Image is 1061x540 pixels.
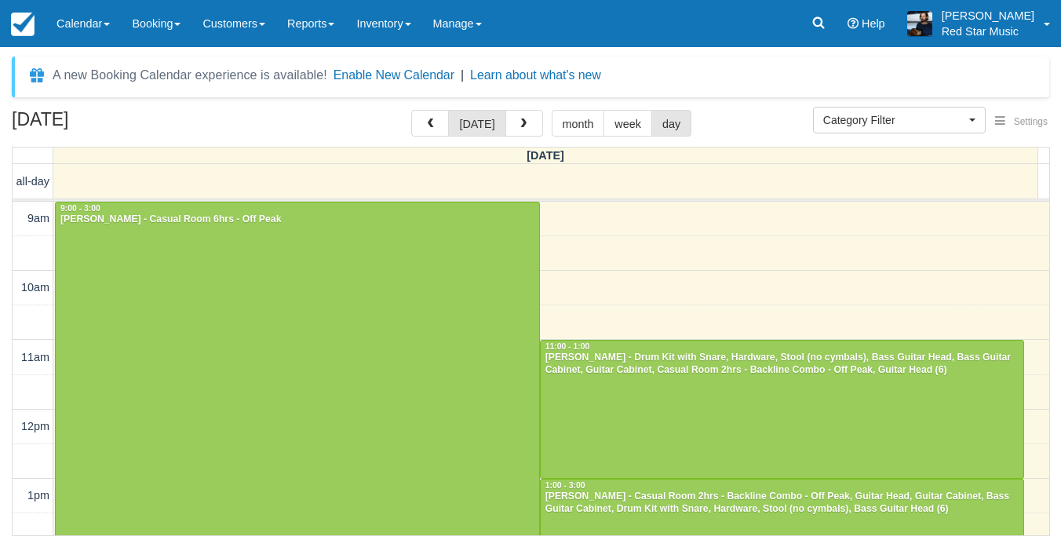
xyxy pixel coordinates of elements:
[11,13,35,36] img: checkfront-main-nav-mini-logo.png
[651,110,691,137] button: day
[53,66,327,85] div: A new Booking Calendar experience is available!
[21,420,49,432] span: 12pm
[470,68,601,82] a: Learn about what's new
[848,18,859,29] i: Help
[545,481,585,490] span: 1:00 - 3:00
[986,111,1057,133] button: Settings
[461,68,464,82] span: |
[545,342,590,351] span: 11:00 - 1:00
[862,17,885,30] span: Help
[60,213,535,226] div: [PERSON_NAME] - Casual Room 6hrs - Off Peak
[545,491,1020,516] div: [PERSON_NAME] - Casual Room 2hrs - Backline Combo - Off Peak, Guitar Head, Guitar Cabinet, Bass G...
[823,112,965,128] span: Category Filter
[60,204,100,213] span: 9:00 - 3:00
[813,107,986,133] button: Category Filter
[603,110,652,137] button: week
[552,110,605,137] button: month
[527,149,564,162] span: [DATE]
[448,110,505,137] button: [DATE]
[540,340,1025,479] a: 11:00 - 1:00[PERSON_NAME] - Drum Kit with Snare, Hardware, Stool (no cymbals), Bass Guitar Head, ...
[907,11,932,36] img: A1
[942,8,1034,24] p: [PERSON_NAME]
[27,489,49,502] span: 1pm
[12,110,210,139] h2: [DATE]
[21,351,49,363] span: 11am
[545,352,1020,377] div: [PERSON_NAME] - Drum Kit with Snare, Hardware, Stool (no cymbals), Bass Guitar Head, Bass Guitar ...
[21,281,49,294] span: 10am
[942,24,1034,39] p: Red Star Music
[27,212,49,224] span: 9am
[1014,116,1048,127] span: Settings
[16,175,49,188] span: all-day
[334,67,454,83] button: Enable New Calendar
